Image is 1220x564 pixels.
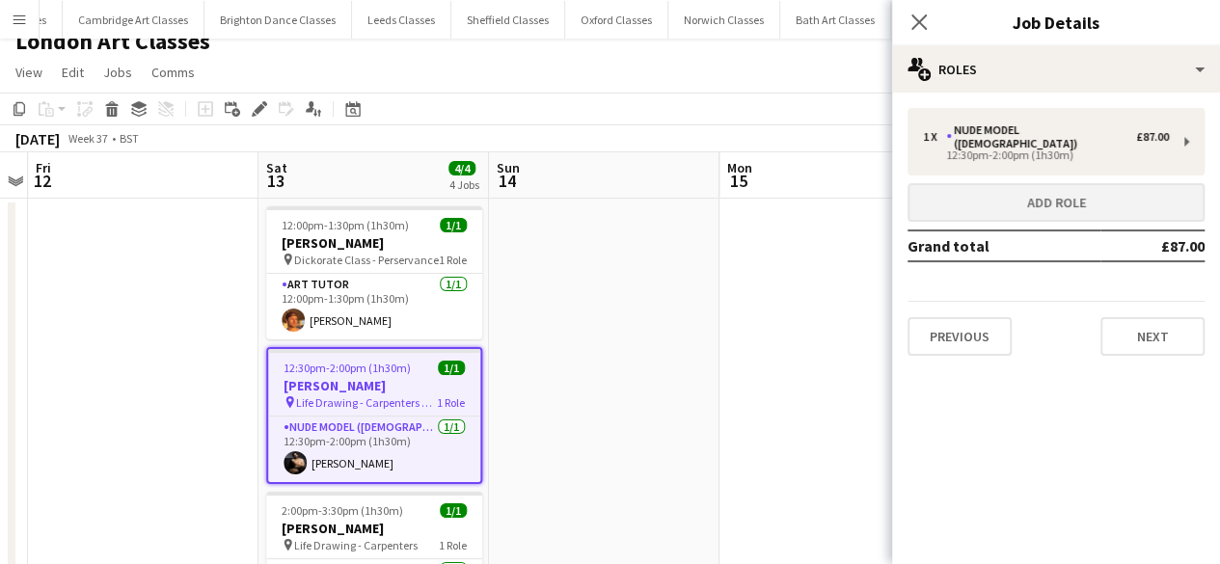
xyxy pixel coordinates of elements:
[439,538,467,552] span: 1 Role
[268,377,480,394] h3: [PERSON_NAME]
[95,60,140,85] a: Jobs
[120,131,139,146] div: BST
[15,129,60,148] div: [DATE]
[282,503,403,518] span: 2:00pm-3:30pm (1h30m)
[284,361,411,375] span: 12:30pm-2:00pm (1h30m)
[266,159,287,176] span: Sat
[908,183,1205,222] button: Add role
[727,159,752,176] span: Mon
[908,230,1100,261] td: Grand total
[15,27,210,56] h1: London Art Classes
[440,503,467,518] span: 1/1
[294,253,439,267] span: Dickorate Class - Perservance
[33,170,51,192] span: 12
[923,130,946,144] div: 1 x
[438,361,465,375] span: 1/1
[63,1,204,39] button: Cambridge Art Classes
[266,234,482,252] h3: [PERSON_NAME]
[64,131,112,146] span: Week 37
[1100,317,1205,356] button: Next
[448,161,475,175] span: 4/4
[451,1,565,39] button: Sheffield Classes
[494,170,520,192] span: 14
[103,64,132,81] span: Jobs
[266,274,482,339] app-card-role: Art Tutor1/112:00pm-1:30pm (1h30m)[PERSON_NAME]
[449,177,479,192] div: 4 Jobs
[437,395,465,410] span: 1 Role
[1136,130,1169,144] div: £87.00
[266,347,482,484] app-job-card: 12:30pm-2:00pm (1h30m)1/1[PERSON_NAME] Life Drawing - Carpenters Arms1 RoleNude Model ([DEMOGRAPH...
[780,1,891,39] button: Bath Art Classes
[144,60,203,85] a: Comms
[724,170,752,192] span: 15
[36,159,51,176] span: Fri
[946,123,1136,150] div: Nude Model ([DEMOGRAPHIC_DATA])
[266,520,482,537] h3: [PERSON_NAME]
[565,1,668,39] button: Oxford Classes
[497,159,520,176] span: Sun
[204,1,352,39] button: Brighton Dance Classes
[923,150,1169,160] div: 12:30pm-2:00pm (1h30m)
[268,416,480,482] app-card-role: Nude Model ([DEMOGRAPHIC_DATA])1/112:30pm-2:00pm (1h30m)[PERSON_NAME]
[282,218,409,232] span: 12:00pm-1:30pm (1h30m)
[266,206,482,339] app-job-card: 12:00pm-1:30pm (1h30m)1/1[PERSON_NAME] Dickorate Class - Perservance1 RoleArt Tutor1/112:00pm-1:3...
[263,170,287,192] span: 13
[62,64,84,81] span: Edit
[151,64,195,81] span: Comms
[439,253,467,267] span: 1 Role
[668,1,780,39] button: Norwich Classes
[892,10,1220,35] h3: Job Details
[54,60,92,85] a: Edit
[891,1,1020,39] button: Bath Dance Classes
[296,395,437,410] span: Life Drawing - Carpenters Arms
[1100,230,1205,261] td: £87.00
[294,538,418,552] span: Life Drawing - Carpenters
[15,64,42,81] span: View
[908,317,1012,356] button: Previous
[352,1,451,39] button: Leeds Classes
[8,60,50,85] a: View
[440,218,467,232] span: 1/1
[892,46,1220,93] div: Roles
